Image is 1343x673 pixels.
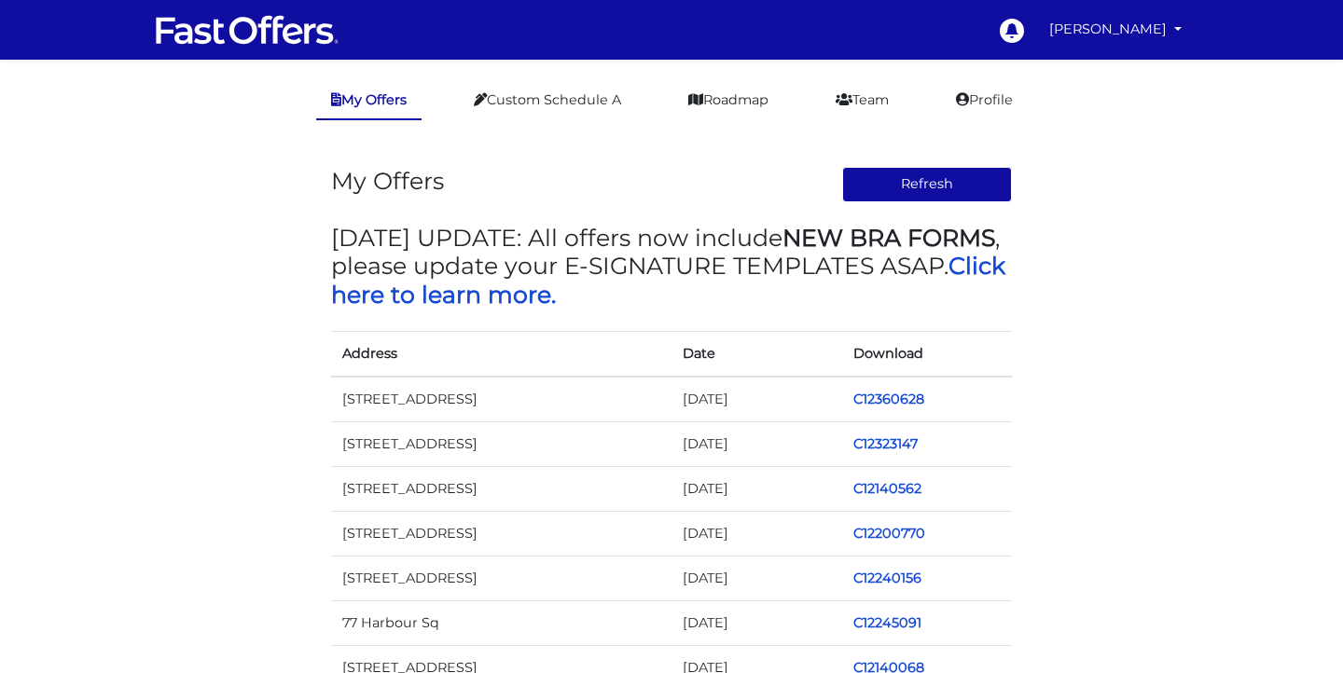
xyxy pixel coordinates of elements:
[331,377,671,422] td: [STREET_ADDRESS]
[331,224,1012,309] h3: [DATE] UPDATE: All offers now include , please update your E-SIGNATURE TEMPLATES ASAP.
[782,224,995,252] strong: NEW BRA FORMS
[331,511,671,556] td: [STREET_ADDRESS]
[331,466,671,511] td: [STREET_ADDRESS]
[331,167,444,195] h3: My Offers
[331,556,671,600] td: [STREET_ADDRESS]
[941,82,1028,118] a: Profile
[671,601,842,646] td: [DATE]
[853,391,924,407] a: C12360628
[331,331,671,377] th: Address
[853,435,918,452] a: C12323147
[1042,11,1189,48] a: [PERSON_NAME]
[671,466,842,511] td: [DATE]
[853,480,921,497] a: C12140562
[331,252,1005,308] a: Click here to learn more.
[671,511,842,556] td: [DATE]
[673,82,783,118] a: Roadmap
[842,167,1013,202] button: Refresh
[671,377,842,422] td: [DATE]
[316,82,422,120] a: My Offers
[821,82,904,118] a: Team
[853,614,921,631] a: C12245091
[671,331,842,377] th: Date
[842,331,1013,377] th: Download
[459,82,636,118] a: Custom Schedule A
[671,421,842,466] td: [DATE]
[331,601,671,646] td: 77 Harbour Sq
[671,556,842,600] td: [DATE]
[853,570,921,586] a: C12240156
[853,525,925,542] a: C12200770
[331,421,671,466] td: [STREET_ADDRESS]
